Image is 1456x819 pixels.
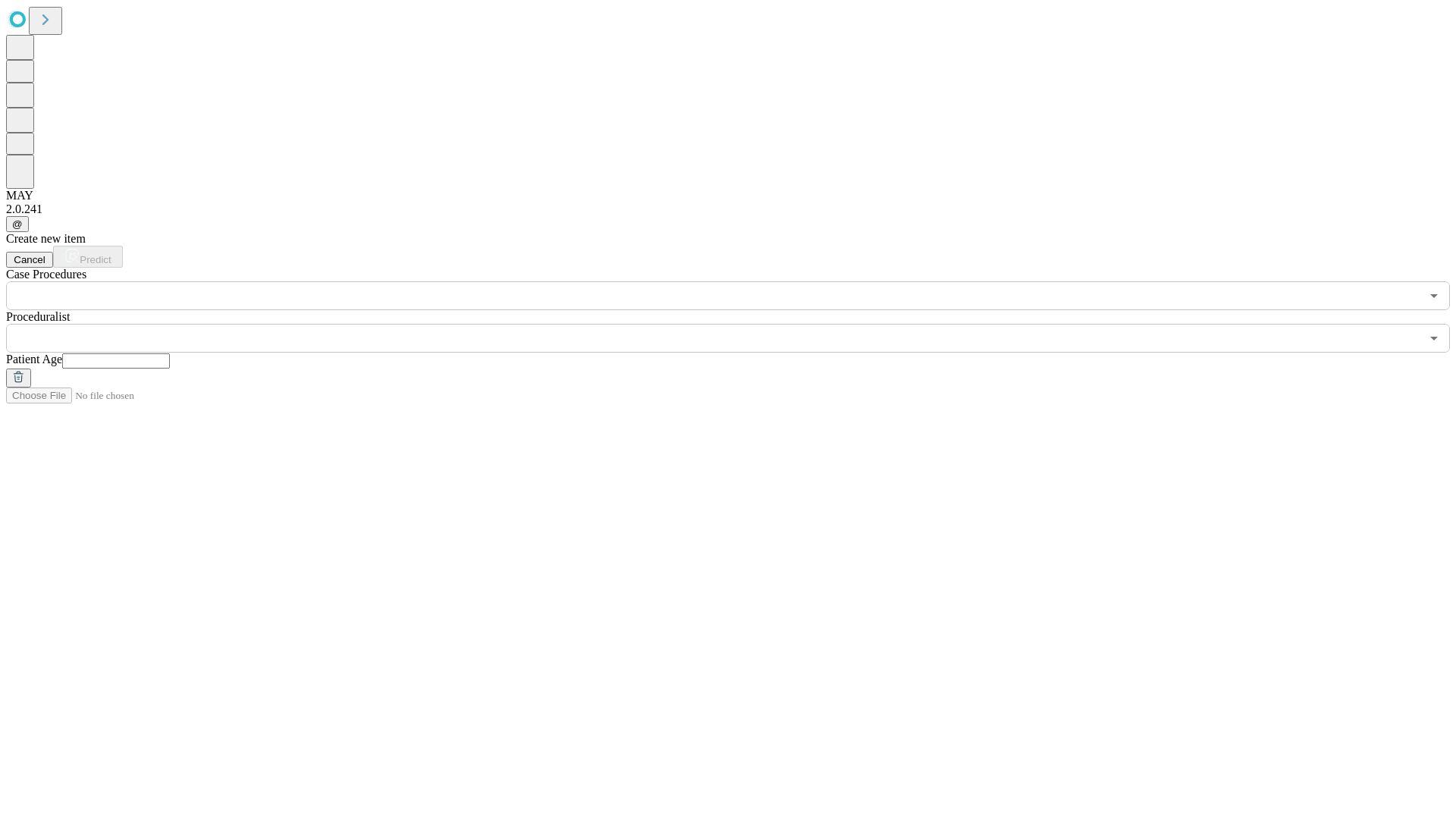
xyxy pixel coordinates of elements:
[6,216,29,232] button: @
[1423,285,1445,306] button: Open
[12,218,23,230] span: @
[1423,328,1445,349] button: Open
[6,189,1450,202] div: MAY
[6,268,86,281] span: Scheduled Procedure
[6,252,53,268] button: Cancel
[80,254,111,265] span: Predict
[14,254,45,265] span: Cancel
[6,353,62,366] span: Patient Age
[53,246,123,268] button: Predict
[6,202,1450,216] div: 2.0.241
[6,310,70,323] span: Proceduralist
[6,232,86,245] span: Create new item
